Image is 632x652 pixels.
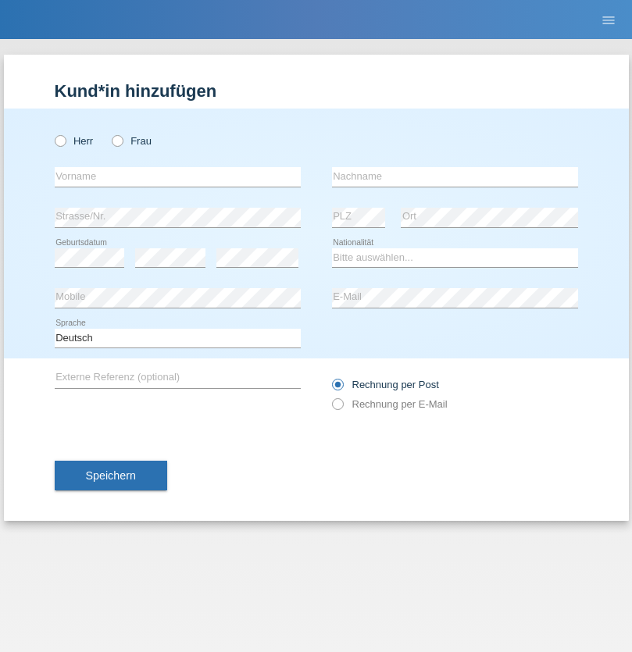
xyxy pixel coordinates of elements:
label: Rechnung per Post [332,379,439,390]
span: Speichern [86,469,136,482]
h1: Kund*in hinzufügen [55,81,578,101]
input: Rechnung per E-Mail [332,398,342,418]
label: Frau [112,135,152,147]
input: Frau [112,135,122,145]
i: menu [601,12,616,28]
label: Herr [55,135,94,147]
label: Rechnung per E-Mail [332,398,448,410]
button: Speichern [55,461,167,490]
input: Rechnung per Post [332,379,342,398]
a: menu [593,15,624,24]
input: Herr [55,135,65,145]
